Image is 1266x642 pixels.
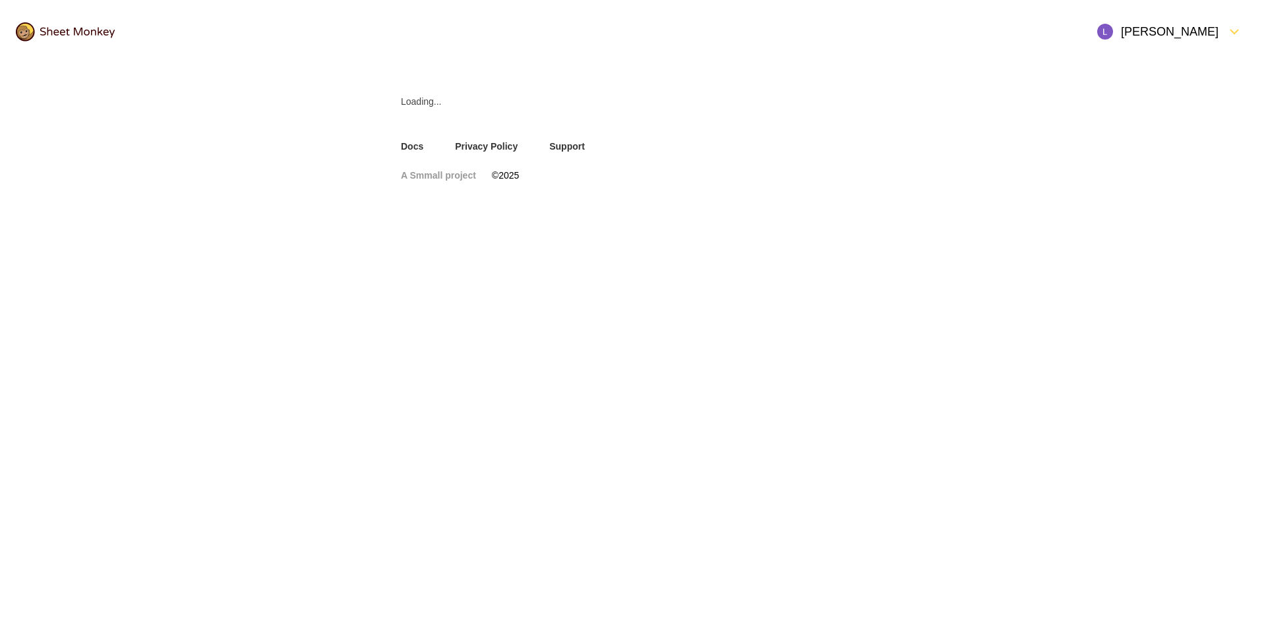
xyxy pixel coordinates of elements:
[1226,24,1242,40] svg: FormDown
[549,140,585,153] a: Support
[492,169,519,182] span: © 2025
[401,95,865,108] div: Loading...
[401,169,476,182] a: A Smmall project
[1097,24,1219,40] div: [PERSON_NAME]
[1089,16,1250,47] button: Open Menu
[16,22,115,42] img: logo@2x.png
[455,140,518,153] a: Privacy Policy
[401,140,423,153] a: Docs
